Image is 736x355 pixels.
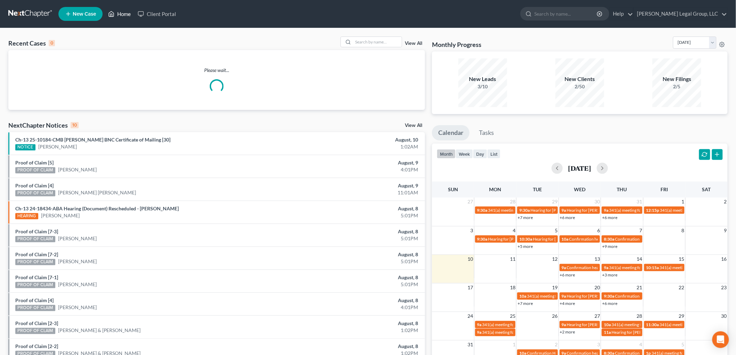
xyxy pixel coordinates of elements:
[721,255,728,263] span: 16
[560,301,575,306] a: +4 more
[437,149,456,159] button: month
[610,8,633,20] a: Help
[405,41,422,46] a: View All
[509,312,516,320] span: 25
[636,312,643,320] span: 28
[554,226,559,235] span: 5
[560,329,575,334] a: +2 more
[562,293,566,299] span: 9a
[288,343,418,350] div: August, 8
[487,149,501,159] button: list
[58,166,97,173] a: [PERSON_NAME]
[58,235,97,242] a: [PERSON_NAME]
[604,330,611,335] span: 11a
[15,297,54,303] a: Proof of Claim [4]
[15,205,179,211] a: Ch-13 24-18434-ABA Hearing (Document) Rescheduled - [PERSON_NAME]
[702,186,711,192] span: Sat
[405,123,422,128] a: View All
[58,258,97,265] a: [PERSON_NAME]
[530,208,585,213] span: Hearing for [PERSON_NAME]
[660,322,727,327] span: 341(a) meeting for [PERSON_NAME]
[602,215,617,220] a: +6 more
[634,8,727,20] a: [PERSON_NAME] Legal Group, LLC
[15,160,54,166] a: Proof of Claim [5]
[681,340,685,349] span: 5
[533,186,542,192] span: Tue
[15,305,55,311] div: PROOF OF CLAIM
[653,83,701,90] div: 2/5
[604,208,608,213] span: 9a
[458,83,507,90] div: 3/10
[594,255,601,263] span: 13
[639,226,643,235] span: 7
[58,189,136,196] a: [PERSON_NAME] [PERSON_NAME]
[602,272,617,277] a: +3 more
[71,122,79,128] div: 10
[15,137,170,143] a: Ch-13 25-10184-CMB [PERSON_NAME] BNC Certificate of Mailing [30]
[681,226,685,235] span: 8
[353,37,402,47] input: Search by name...
[8,67,425,74] p: Please wait...
[518,244,533,249] a: +5 more
[477,208,488,213] span: 9:30a
[288,297,418,304] div: August, 8
[288,235,418,242] div: 5:01PM
[604,236,614,242] span: 8:30a
[509,283,516,292] span: 18
[554,340,559,349] span: 2
[288,136,418,143] div: August, 10
[721,283,728,292] span: 23
[604,265,608,270] span: 9a
[562,265,566,270] span: 9a
[552,197,559,206] span: 29
[456,149,473,159] button: week
[636,255,643,263] span: 14
[15,282,55,288] div: PROOF OF CLAIM
[448,186,458,192] span: Sun
[594,283,601,292] span: 20
[288,251,418,258] div: August, 8
[518,301,533,306] a: +7 more
[617,186,627,192] span: Thu
[15,236,55,242] div: PROOF OF CLAIM
[512,226,516,235] span: 4
[41,212,80,219] a: [PERSON_NAME]
[552,312,559,320] span: 26
[646,208,659,213] span: 12:15p
[288,304,418,311] div: 4:01PM
[467,197,474,206] span: 27
[567,293,705,299] span: Hearing for [PERSON_NAME][US_STATE] and [PERSON_NAME][US_STATE]
[288,327,418,334] div: 1:02PM
[8,121,79,129] div: NextChapter Notices
[639,340,643,349] span: 4
[15,259,55,265] div: PROOF OF CLAIM
[15,167,55,174] div: PROOF OF CLAIM
[604,322,611,327] span: 10a
[288,159,418,166] div: August, 9
[611,322,679,327] span: 341(a) meeting for [PERSON_NAME]
[533,236,587,242] span: Hearing for [PERSON_NAME]
[509,255,516,263] span: 11
[560,215,575,220] a: +6 more
[646,265,659,270] span: 10:15a
[594,197,601,206] span: 30
[604,293,614,299] span: 9:30a
[432,40,481,49] h3: Monthly Progress
[567,322,621,327] span: Hearing for [PERSON_NAME]
[288,205,418,212] div: August, 8
[458,75,507,83] div: New Leads
[519,208,530,213] span: 9:30a
[721,312,728,320] span: 30
[568,164,591,172] h2: [DATE]
[678,312,685,320] span: 29
[723,226,728,235] span: 9
[597,226,601,235] span: 6
[562,236,569,242] span: 10a
[105,8,134,20] a: Home
[609,208,676,213] span: 341(a) meeting for [PERSON_NAME]
[615,293,695,299] span: Confirmation Hearing for [PERSON_NAME]
[602,244,617,249] a: +9 more
[467,255,474,263] span: 10
[38,143,77,150] a: [PERSON_NAME]
[723,197,728,206] span: 2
